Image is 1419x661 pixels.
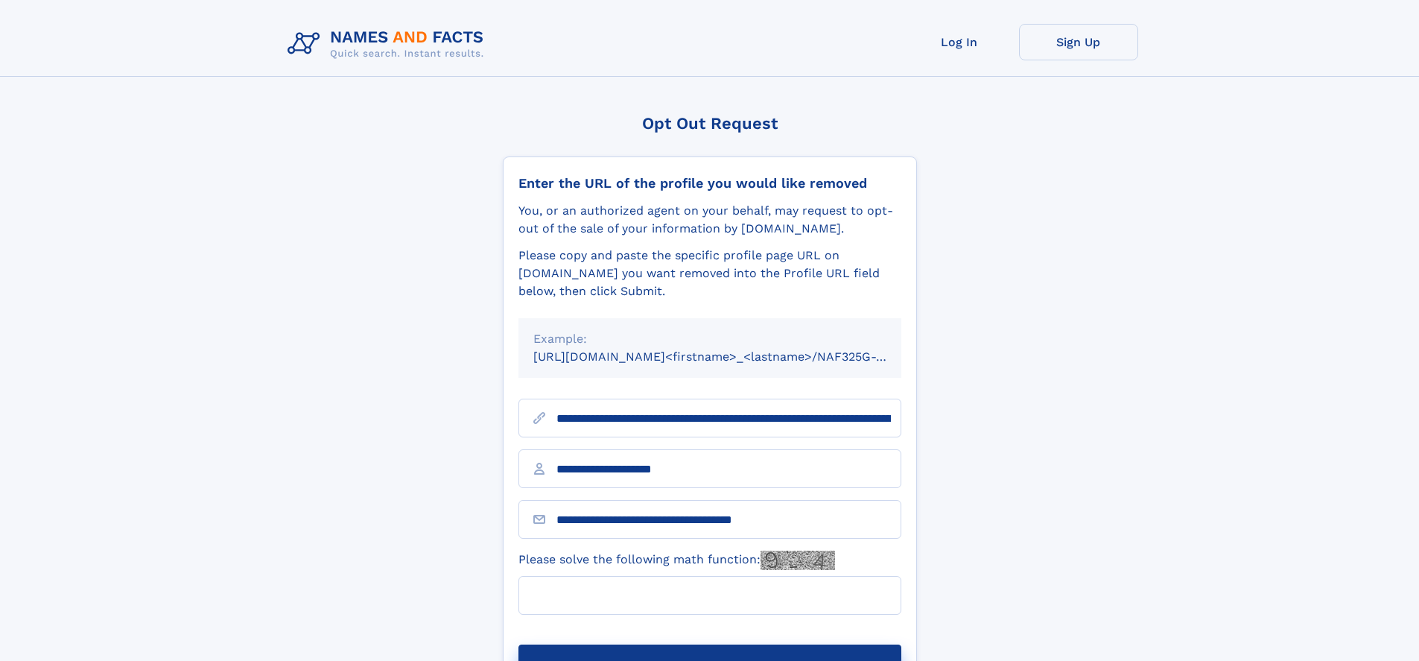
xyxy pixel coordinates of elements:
div: You, or an authorized agent on your behalf, may request to opt-out of the sale of your informatio... [518,202,901,238]
div: Enter the URL of the profile you would like removed [518,175,901,192]
div: Please copy and paste the specific profile page URL on [DOMAIN_NAME] you want removed into the Pr... [518,247,901,300]
a: Log In [900,24,1019,60]
div: Example: [533,330,886,348]
small: [URL][DOMAIN_NAME]<firstname>_<lastname>/NAF325G-xxxxxxxx [533,350,930,364]
a: Sign Up [1019,24,1138,60]
img: Logo Names and Facts [282,24,496,64]
div: Opt Out Request [503,114,917,133]
label: Please solve the following math function: [518,551,835,570]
